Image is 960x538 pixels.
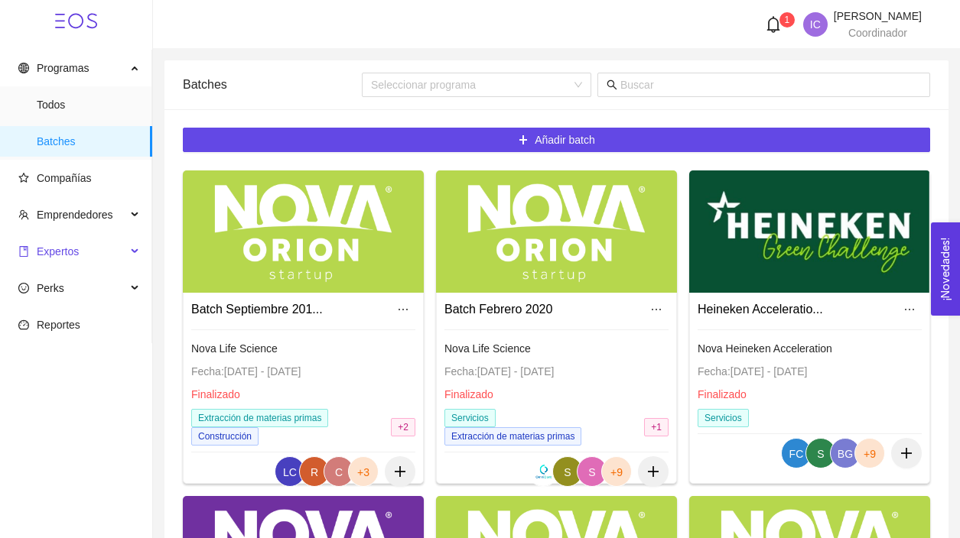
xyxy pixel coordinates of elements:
span: plus [891,446,922,460]
span: Perks [37,282,64,294]
span: plus [518,134,529,147]
a: Batch Septiembre 201... [191,303,323,316]
span: S [588,457,595,488]
span: global [18,63,29,73]
button: Open Feedback Widget [931,222,960,316]
span: FC [789,439,804,469]
span: Nova Life Science [191,342,278,355]
button: ellipsis [391,297,415,322]
button: ellipsis [644,297,669,322]
span: star [18,173,29,183]
span: Emprendedores [37,209,113,221]
span: Fecha: [DATE] - [DATE] [698,365,807,378]
span: Coordinador [848,27,907,39]
span: plus [638,465,669,478]
span: Nova Life Science [444,342,531,355]
button: plus [638,456,669,487]
span: Nova Heineken Acceleration [698,342,832,355]
span: ellipsis [898,303,921,316]
span: Extracción de materias primas [191,409,328,427]
span: +3 [357,457,369,488]
button: plus [891,438,922,468]
span: Fecha: [DATE] - [DATE] [444,365,554,378]
span: + 2 [391,418,415,436]
span: Servicios [444,409,496,427]
span: Finalizado [698,388,747,400]
span: dashboard [18,319,29,330]
span: smile [18,283,29,293]
button: plusAñadir batch [183,128,930,152]
span: Extracción de materias primas [444,427,581,446]
button: ellipsis [897,297,922,322]
span: Expertos [37,245,79,258]
span: Finalizado [444,388,493,400]
span: +9 [864,439,876,469]
span: Compañías [37,172,92,184]
span: LC [283,457,297,488]
span: search [607,79,617,90]
span: R [311,457,318,488]
span: ellipsis [645,303,668,316]
span: C [335,457,343,488]
span: 1 [785,15,790,25]
span: IC [810,12,821,37]
img: 1615692231540-LOGOTIPO%20OMNIDENT-01.jpg [529,457,558,486]
span: Añadir batch [535,131,595,148]
span: Fecha: [DATE] - [DATE] [191,365,301,378]
span: [PERSON_NAME] [834,10,922,22]
span: team [18,209,29,220]
span: plus [385,465,415,478]
span: Reportes [37,319,80,331]
span: S [564,457,571,488]
button: plus [385,456,415,487]
span: ellipsis [392,303,415,316]
span: +9 [610,457,623,488]
span: Construcción [191,427,259,446]
span: S [817,439,824,469]
span: Batches [37,126,140,157]
span: bell [765,16,782,33]
a: Batch Febrero 2020 [444,303,552,316]
span: BG [838,439,853,469]
span: + 1 [644,418,669,436]
input: Buscar [620,76,921,93]
a: Heineken Acceleratio... [698,303,823,316]
div: Batches [183,63,362,106]
span: Servicios [698,409,749,427]
span: book [18,246,29,257]
span: Todos [37,89,140,120]
span: Programas [37,62,89,74]
span: Finalizado [191,388,240,400]
sup: 1 [779,12,795,28]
